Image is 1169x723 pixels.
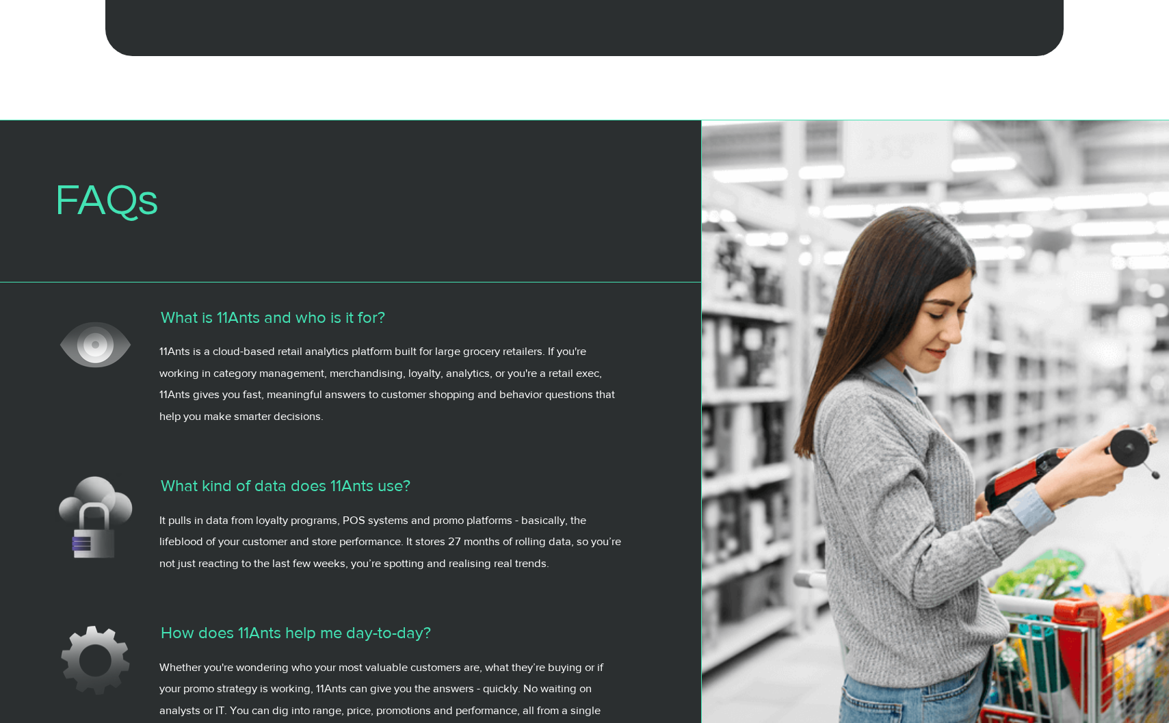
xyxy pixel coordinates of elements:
[159,509,626,574] p: It pulls in data from loyalty programs, POS systems and promo platforms - basically, the lifebloo...
[161,623,431,642] span: How does 11Ants help me day-to-day?
[55,175,491,227] h2: FAQs
[159,340,626,426] p: 11Ants is a cloud-based retail analytics platform built for large grocery retailers. If you're wo...
[161,304,590,330] p: What is 11Ants and who is it for?
[55,473,136,561] img: Shap_3.avif
[161,476,410,495] span: What kind of data does 11Ants use?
